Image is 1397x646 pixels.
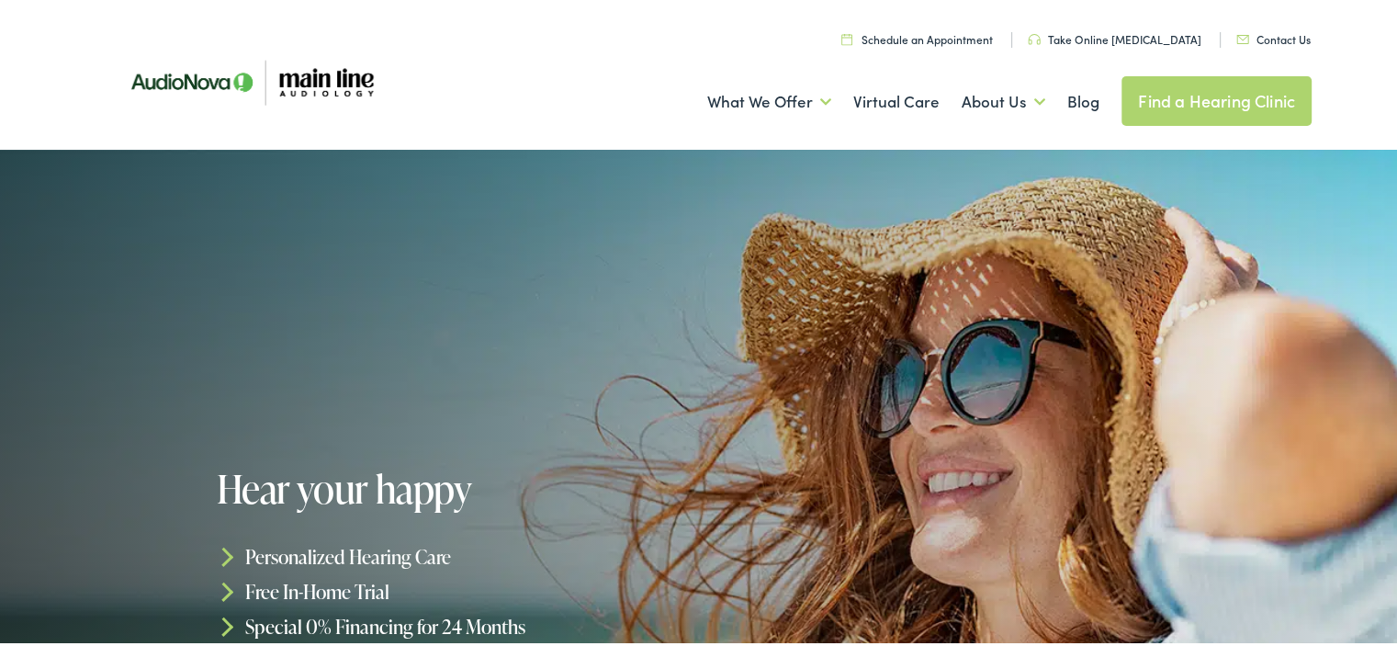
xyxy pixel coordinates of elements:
[841,30,852,42] img: utility icon
[853,65,940,133] a: Virtual Care
[1028,31,1041,42] img: utility icon
[962,65,1045,133] a: About Us
[1028,28,1201,44] a: Take Online [MEDICAL_DATA]
[217,606,705,641] li: Special 0% Financing for 24 Months
[1121,74,1312,123] a: Find a Hearing Clinic
[217,572,705,606] li: Free In-Home Trial
[1067,65,1099,133] a: Blog
[1236,28,1311,44] a: Contact Us
[217,537,705,572] li: Personalized Hearing Care
[217,465,705,507] h1: Hear your happy
[1236,32,1249,41] img: utility icon
[707,65,831,133] a: What We Offer
[841,28,993,44] a: Schedule an Appointment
